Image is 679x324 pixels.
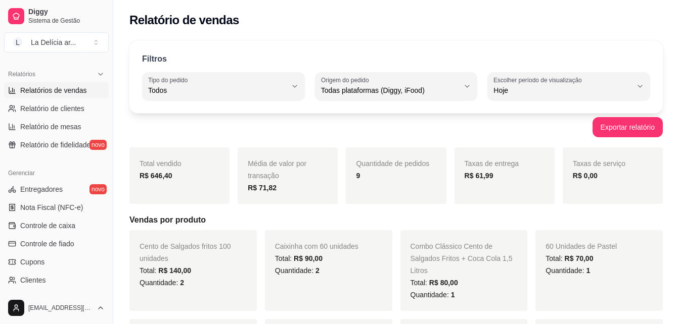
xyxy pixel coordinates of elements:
span: Todos [148,85,287,95]
span: Clientes [20,275,46,285]
span: Controle de fiado [20,239,74,249]
strong: R$ 646,40 [140,172,172,180]
span: L [13,37,23,47]
a: Controle de fiado [4,236,109,252]
span: Hoje [493,85,632,95]
button: Origem do pedidoTodas plataformas (Diggy, iFood) [315,72,478,100]
span: Média de valor por transação [248,159,306,180]
a: Nota Fiscal (NFC-e) [4,199,109,215]
p: Filtros [142,53,167,65]
button: Exportar relatório [593,117,663,137]
a: Cupons [4,254,109,270]
a: Clientes [4,272,109,288]
span: Quantidade de pedidos [356,159,429,168]
a: Entregadoresnovo [4,181,109,197]
span: R$ 90,00 [294,254,323,262]
span: Taxas de entrega [465,159,519,168]
div: La Delícia ar ... [31,37,76,47]
span: 2 [180,279,184,287]
span: Controle de caixa [20,221,75,231]
span: Sistema de Gestão [28,17,105,25]
span: R$ 70,00 [565,254,594,262]
span: Total vendido [140,159,182,168]
strong: 9 [356,172,360,180]
a: Relatório de mesas [4,119,109,135]
span: [EMAIL_ADDRESS][DOMAIN_NAME] [28,304,93,312]
span: Total: [546,254,593,262]
span: Relatório de fidelidade [20,140,90,150]
a: Estoque [4,290,109,306]
a: Relatórios de vendas [4,82,109,98]
span: Total: [140,266,191,275]
label: Escolher período de visualização [493,76,585,84]
span: Diggy [28,8,105,17]
a: DiggySistema de Gestão [4,4,109,28]
span: Taxas de serviço [573,159,625,168]
a: Relatório de fidelidadenovo [4,137,109,153]
strong: R$ 71,82 [248,184,277,192]
div: Gerenciar [4,165,109,181]
span: Entregadores [20,184,63,194]
label: Origem do pedido [321,76,372,84]
button: Escolher período de visualizaçãoHoje [487,72,650,100]
span: Quantidade: [546,266,590,275]
a: Controle de caixa [4,218,109,234]
span: Relatório de clientes [20,103,84,114]
label: Tipo do pedido [148,76,191,84]
strong: R$ 61,99 [465,172,493,180]
span: Cento de Salgados fritos 100 unidades [140,242,231,262]
span: Quantidade: [140,279,184,287]
span: R$ 140,00 [158,266,191,275]
span: 60 Unidades de Pastel [546,242,617,250]
span: Cupons [20,257,44,267]
span: Total: [275,254,323,262]
span: Relatórios de vendas [20,85,87,95]
span: Combo Clássico Cento de Salgados Fritos + Coca Cola 1,5 Litros [411,242,513,275]
button: Select a team [4,32,109,52]
strong: R$ 0,00 [573,172,598,180]
span: Total: [411,279,458,287]
span: Todas plataformas (Diggy, iFood) [321,85,460,95]
span: 1 [586,266,590,275]
a: Relatório de clientes [4,100,109,117]
span: 2 [315,266,320,275]
span: 1 [451,291,455,299]
button: Tipo do pedidoTodos [142,72,305,100]
span: Quantidade: [411,291,455,299]
span: Quantidade: [275,266,320,275]
span: R$ 80,00 [429,279,458,287]
h5: Vendas por produto [129,214,663,226]
span: Caixinha com 60 unidades [275,242,358,250]
span: Relatório de mesas [20,122,81,132]
span: Nota Fiscal (NFC-e) [20,202,83,212]
h2: Relatório de vendas [129,12,239,28]
button: [EMAIL_ADDRESS][DOMAIN_NAME] [4,296,109,320]
span: Relatórios [8,70,35,78]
